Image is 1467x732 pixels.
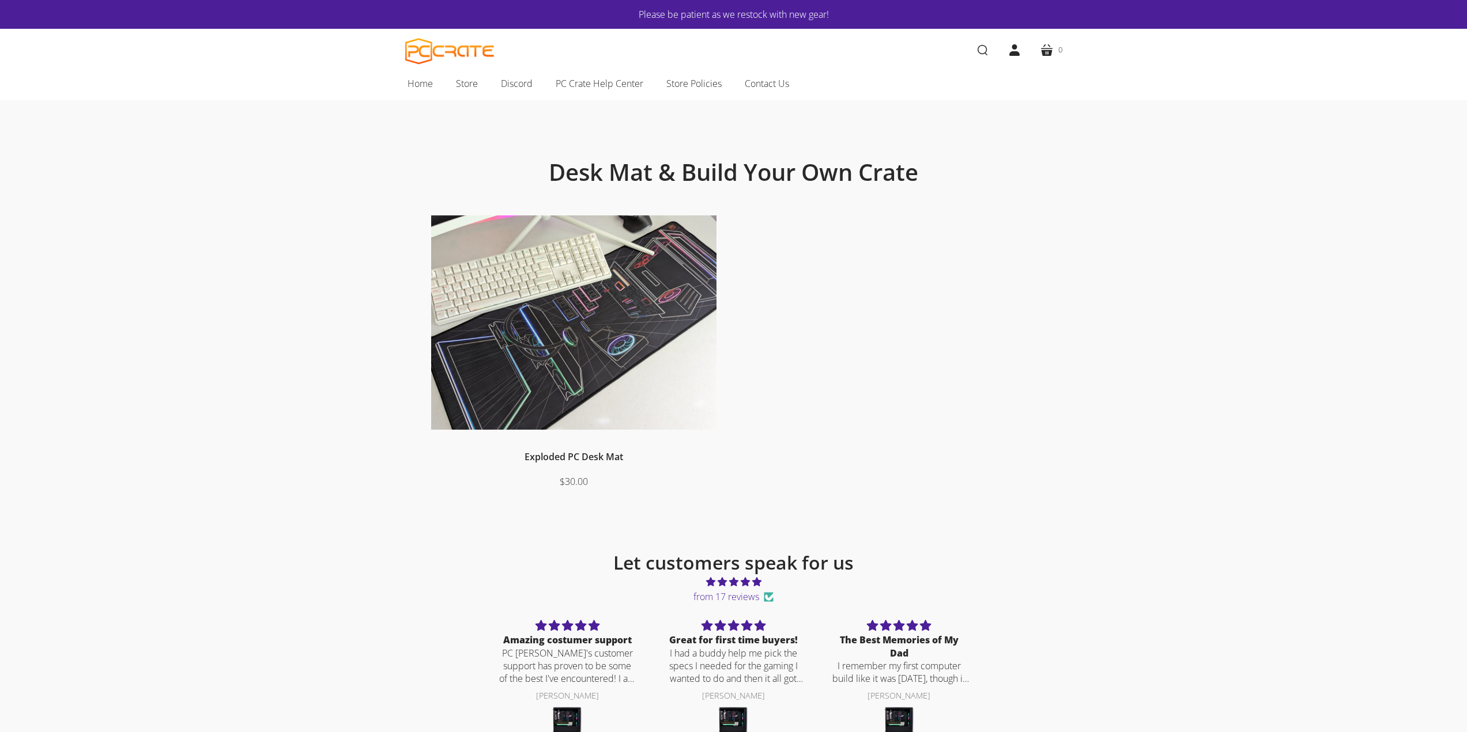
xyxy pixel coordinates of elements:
[830,692,968,701] div: [PERSON_NAME]
[457,158,1010,187] h1: Desk Mat & Build Your Own Crate
[388,71,1080,100] nav: Main navigation
[456,76,478,91] span: Store
[444,71,489,96] a: Store
[396,71,444,96] a: Home
[830,659,968,685] p: I remember my first computer build like it was [DATE], though it was actually a few decades ago. ...
[499,647,637,685] p: PC [PERSON_NAME]'s customer support has proven to be some of the best I've encountered! I am stil...
[485,551,983,574] h2: Let customers speak for us
[489,71,544,96] a: Discord
[556,76,643,91] span: PC Crate Help Center
[544,71,655,96] a: PC Crate Help Center
[560,475,588,488] span: $30.00
[664,647,802,685] p: I had a buddy help me pick the specs I needed for the gaming I wanted to do and then it all got s...
[485,589,983,604] span: from 17 reviews
[664,618,802,634] div: 5 stars
[655,71,733,96] a: Store Policies
[745,76,789,91] span: Contact Us
[499,692,637,701] div: [PERSON_NAME]
[408,76,433,91] span: Home
[1031,34,1072,66] a: 0
[666,76,722,91] span: Store Policies
[733,71,801,96] a: Contact Us
[830,618,968,634] div: 5 stars
[485,574,983,589] span: 4.76 stars
[499,634,637,646] div: Amazing costumer support
[405,38,495,65] a: PC CRATE
[431,215,716,430] img: Desk mat on desk with keyboard, monitor, and mouse.
[440,7,1028,22] a: Please be patient as we restock with new gear!
[1058,44,1062,56] span: 0
[664,692,802,701] div: [PERSON_NAME]
[501,76,533,91] span: Discord
[664,634,802,646] div: Great for first time buyers!
[525,450,623,463] a: Exploded PC Desk Mat
[830,634,968,659] div: The Best Memories of My Dad
[499,618,637,634] div: 5 stars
